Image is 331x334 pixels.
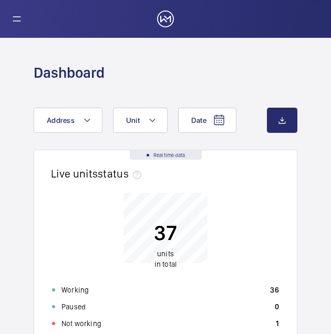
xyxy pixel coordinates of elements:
p: Paused [61,301,86,312]
button: Date [178,108,236,133]
h2: Live units [51,167,146,180]
p: Working [61,285,89,295]
button: Address [34,108,102,133]
p: 0 [275,301,279,312]
h1: Dashboard [34,63,105,82]
span: units [157,249,174,258]
button: Unit [113,108,168,133]
p: 37 [154,220,177,246]
div: Real time data [130,150,202,160]
span: status [98,167,146,180]
p: Not working [61,318,101,329]
span: Address [47,116,75,124]
p: 1 [276,318,279,329]
span: Unit [126,116,140,124]
span: Date [191,116,206,124]
p: in total [154,248,177,269]
p: 36 [270,285,279,295]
